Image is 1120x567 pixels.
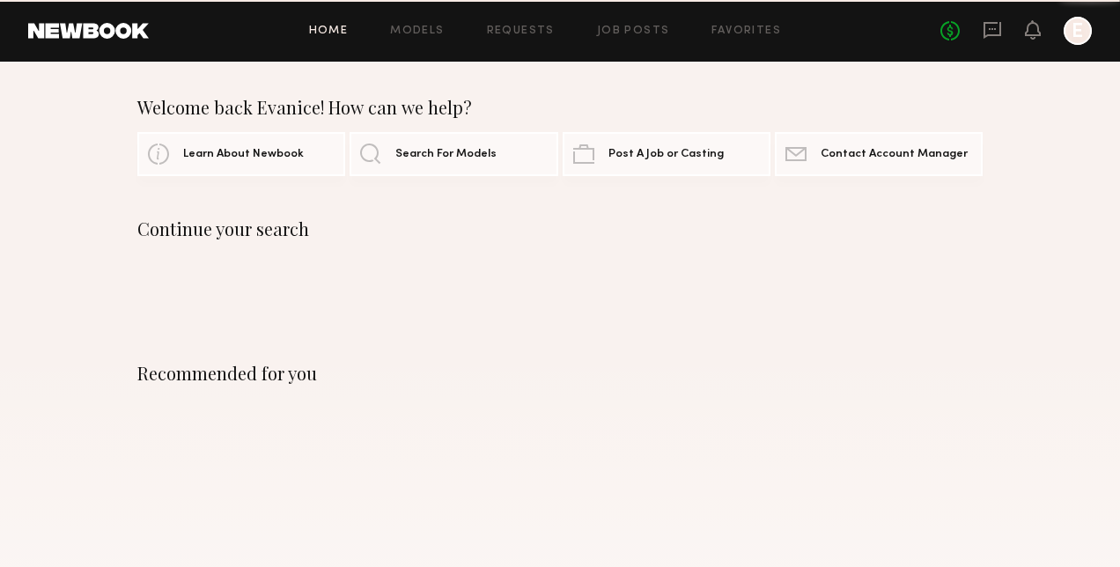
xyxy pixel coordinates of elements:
[137,218,983,239] div: Continue your search
[563,132,770,176] a: Post A Job or Casting
[137,132,345,176] a: Learn About Newbook
[821,149,968,160] span: Contact Account Manager
[350,132,557,176] a: Search For Models
[487,26,555,37] a: Requests
[137,363,983,384] div: Recommended for you
[309,26,349,37] a: Home
[137,97,983,118] div: Welcome back Evanice! How can we help?
[711,26,781,37] a: Favorites
[597,26,670,37] a: Job Posts
[183,149,304,160] span: Learn About Newbook
[390,26,444,37] a: Models
[608,149,724,160] span: Post A Job or Casting
[1064,17,1092,45] a: E
[395,149,497,160] span: Search For Models
[775,132,983,176] a: Contact Account Manager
